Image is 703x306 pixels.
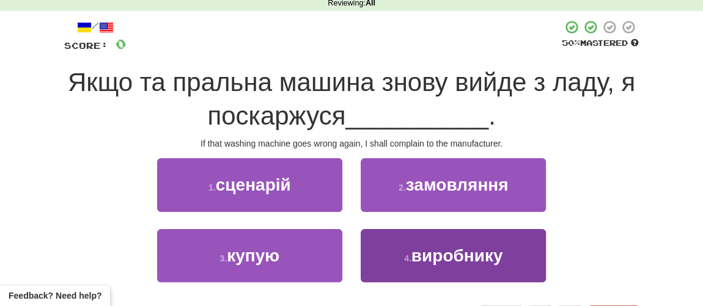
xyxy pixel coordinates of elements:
[361,229,546,282] button: 4.виробнику
[411,246,503,265] span: виробнику
[64,20,126,35] div: /
[157,229,342,282] button: 3.купую
[64,137,639,150] div: If that washing machine goes wrong again, I shall complain to the manufacturer.
[9,290,101,302] span: Open feedback widget
[488,101,496,130] span: .
[116,36,126,51] span: 0
[361,158,546,211] button: 2.замовляння
[227,246,279,265] span: купую
[216,175,291,194] span: сценарій
[562,38,639,49] div: Mastered
[345,101,488,130] span: __________
[208,183,216,192] small: 1 .
[219,253,227,263] small: 3 .
[399,183,406,192] small: 2 .
[157,158,342,211] button: 1.сценарій
[562,38,580,48] span: 50 %
[68,68,635,130] span: Якщо та пральна машина знову вийде з ладу, я поскаржуся
[404,253,411,263] small: 4 .
[64,40,108,51] span: Score:
[406,175,509,194] span: замовляння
